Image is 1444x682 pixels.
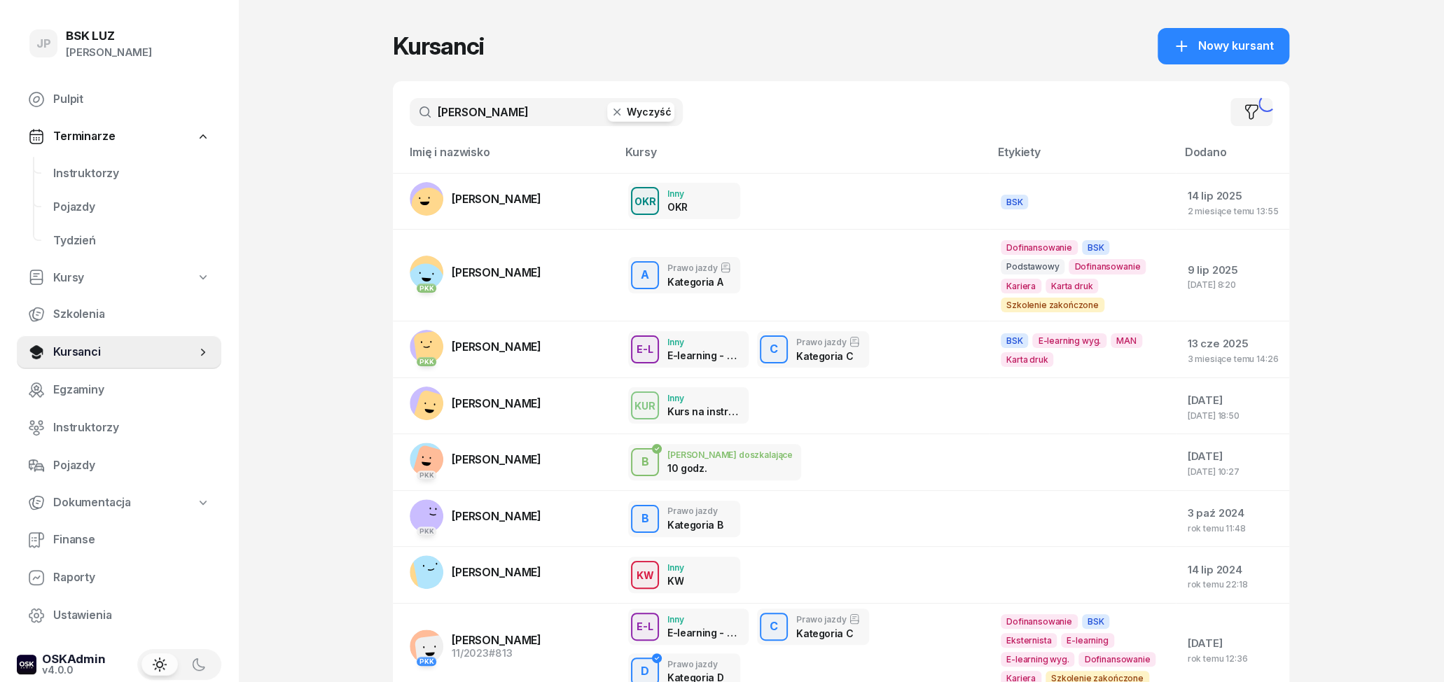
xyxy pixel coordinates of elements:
[53,305,210,323] span: Szkolenia
[631,391,659,419] button: KUR
[17,262,221,294] a: Kursy
[667,563,683,572] div: Inny
[1187,261,1278,279] div: 9 lip 2025
[1001,195,1029,209] span: BSK
[631,613,659,641] button: E-L
[452,648,541,658] div: 11/2023
[667,405,740,417] div: Kurs na instruktora
[1187,207,1278,216] div: 2 miesiące temu 13:55
[667,627,740,639] div: E-learning - 90 dni
[1187,524,1278,533] div: rok temu 11:48
[17,487,221,519] a: Dokumentacja
[489,647,512,659] span: #813
[1082,240,1110,255] span: BSK
[410,98,683,126] input: Szukaj
[1187,467,1278,476] div: [DATE] 10:27
[796,627,860,639] div: Kategoria C
[42,224,221,258] a: Tydzień
[452,340,541,354] span: [PERSON_NAME]
[1061,633,1113,648] span: E-learning
[66,30,152,42] div: BSK LUZ
[667,394,740,403] div: Inny
[417,527,437,536] div: PKK
[1187,187,1278,205] div: 14 lip 2025
[1001,352,1053,367] span: Karta druk
[1001,298,1104,312] span: Szkolenie zakończone
[452,452,541,466] span: [PERSON_NAME]
[1158,28,1289,64] button: Nowy kursant
[667,519,723,531] div: Kategoria B
[1187,391,1278,410] div: [DATE]
[17,120,221,153] a: Terminarze
[760,613,788,641] button: C
[393,143,617,173] th: Imię i nazwisko
[1069,259,1146,274] span: Dofinansowanie
[667,615,740,624] div: Inny
[1001,652,1075,667] span: E-learning wyg.
[17,83,221,116] a: Pulpit
[17,561,221,594] a: Raporty
[635,263,655,287] div: A
[1001,614,1078,629] span: Dofinansowanie
[1187,411,1278,420] div: [DATE] 18:50
[17,655,36,674] img: logo-xs-dark@2x.png
[667,349,740,361] div: E-learning - 90 dni
[667,262,731,273] div: Prawo jazdy
[1032,333,1106,348] span: E-learning wyg.
[617,143,990,173] th: Kursy
[53,419,210,437] span: Instruktorzy
[1187,335,1278,353] div: 13 cze 2025
[796,613,860,625] div: Prawo jazdy
[410,443,541,476] a: PKK[PERSON_NAME]
[760,335,788,363] button: C
[1187,354,1278,363] div: 3 miesiące temu 14:26
[667,462,740,474] div: 10 godz.
[629,397,661,415] div: KUR
[17,373,221,407] a: Egzaminy
[410,256,541,289] a: PKK[PERSON_NAME]
[667,660,723,669] div: Prawo jazdy
[53,606,210,625] span: Ustawienia
[42,190,221,224] a: Pojazdy
[53,127,115,146] span: Terminarze
[631,505,659,533] button: B
[1187,280,1278,289] div: [DATE] 8:20
[1187,561,1278,579] div: 14 lip 2024
[53,457,210,475] span: Pojazdy
[417,357,437,366] div: PKK
[410,387,541,420] a: [PERSON_NAME]
[17,335,221,369] a: Kursanci
[1187,580,1278,589] div: rok temu 22:18
[1001,333,1029,348] span: BSK
[1046,279,1098,293] span: Karta druk
[417,284,437,293] div: PKK
[53,381,210,399] span: Egzaminy
[631,187,659,215] button: OKR
[452,265,541,279] span: [PERSON_NAME]
[53,165,210,183] span: Instruktorzy
[1001,633,1057,648] span: Eksternista
[53,343,196,361] span: Kursanci
[636,450,655,474] div: B
[393,34,484,59] h1: Kursanci
[667,450,793,459] div: [PERSON_NAME] doszkalające
[53,232,210,250] span: Tydzień
[631,261,659,289] button: A
[667,189,688,198] div: Inny
[1187,634,1278,653] div: [DATE]
[764,615,784,639] div: C
[410,555,541,589] a: [PERSON_NAME]
[629,193,662,210] div: OKR
[410,330,541,363] a: PKK[PERSON_NAME]
[1078,652,1155,667] span: Dofinansowanie
[53,531,210,549] span: Finanse
[452,509,541,523] span: [PERSON_NAME]
[417,471,437,480] div: PKK
[66,43,152,62] div: [PERSON_NAME]
[667,337,740,347] div: Inny
[53,198,210,216] span: Pojazdy
[53,569,210,587] span: Raporty
[17,411,221,445] a: Instruktorzy
[631,566,660,584] div: KW
[1176,143,1289,173] th: Dodano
